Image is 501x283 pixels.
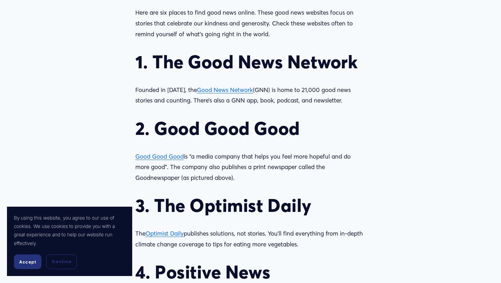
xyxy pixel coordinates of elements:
span: Decline [52,259,71,265]
section: Cookie banner [7,207,132,276]
h2: 3. The Optimist Daily [135,195,366,216]
p: By using this website, you agree to our use of cookies. We use cookies to provide you with a grea... [14,214,125,248]
p: is “a media company that helps you feel more hopeful and do more good”. The company also publishe... [135,151,366,183]
button: Decline [46,254,77,269]
a: Good Good Good [135,153,184,160]
p: The publishes solutions, not stories. You’ll find everything from in-depth climate change coverag... [135,228,366,250]
a: Good News Network [197,86,253,93]
a: Optimist Daily [145,230,184,237]
button: Accept [14,254,41,269]
p: Here are six places to find good news online. These good news websites focus on stories that cele... [135,7,366,39]
span: Accept [19,259,36,265]
p: Founded in [DATE], the (GNN) is home to 21,000 good news stories and counting. There’s also a GNN... [135,85,366,106]
h2: 1. The Good News Network [135,51,366,73]
h2: 4. Positive News [135,261,366,283]
h2: 2. Good Good Good [135,118,366,139]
